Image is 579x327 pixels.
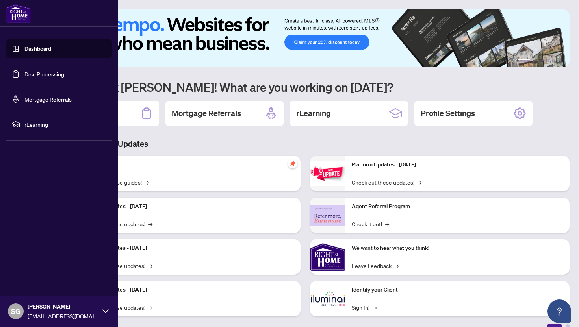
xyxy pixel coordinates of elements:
[83,202,294,211] p: Platform Updates - [DATE]
[540,59,543,62] button: 3
[352,303,377,312] a: Sign In!→
[352,261,399,270] a: Leave Feedback→
[296,108,331,119] h2: rLearning
[352,202,563,211] p: Agent Referral Program
[421,108,475,119] h2: Profile Settings
[518,59,530,62] button: 1
[83,286,294,294] p: Platform Updates - [DATE]
[547,299,571,323] button: Open asap
[310,161,345,186] img: Platform Updates - June 23, 2025
[559,59,562,62] button: 6
[6,4,31,23] img: logo
[83,244,294,253] p: Platform Updates - [DATE]
[41,79,570,94] h1: Welcome back [PERSON_NAME]! What are you working on [DATE]?
[352,220,389,228] a: Check it out!→
[41,9,570,67] img: Slide 0
[41,139,570,150] h3: Brokerage & Industry Updates
[148,303,152,312] span: →
[83,161,294,169] p: Self-Help
[373,303,377,312] span: →
[24,96,72,103] a: Mortgage Referrals
[385,220,389,228] span: →
[310,281,345,316] img: Identify your Client
[395,261,399,270] span: →
[546,59,549,62] button: 4
[28,302,98,311] span: [PERSON_NAME]
[148,220,152,228] span: →
[310,239,345,275] img: We want to hear what you think!
[288,159,297,168] span: pushpin
[352,161,563,169] p: Platform Updates - [DATE]
[352,244,563,253] p: We want to hear what you think!
[352,178,421,187] a: Check out these updates!→
[310,205,345,226] img: Agent Referral Program
[418,178,421,187] span: →
[28,312,98,320] span: [EMAIL_ADDRESS][DOMAIN_NAME]
[172,108,241,119] h2: Mortgage Referrals
[145,178,149,187] span: →
[24,120,106,129] span: rLearning
[24,70,64,78] a: Deal Processing
[533,59,536,62] button: 2
[148,261,152,270] span: →
[11,306,20,317] span: SG
[552,59,555,62] button: 5
[352,286,563,294] p: Identify your Client
[24,45,51,52] a: Dashboard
